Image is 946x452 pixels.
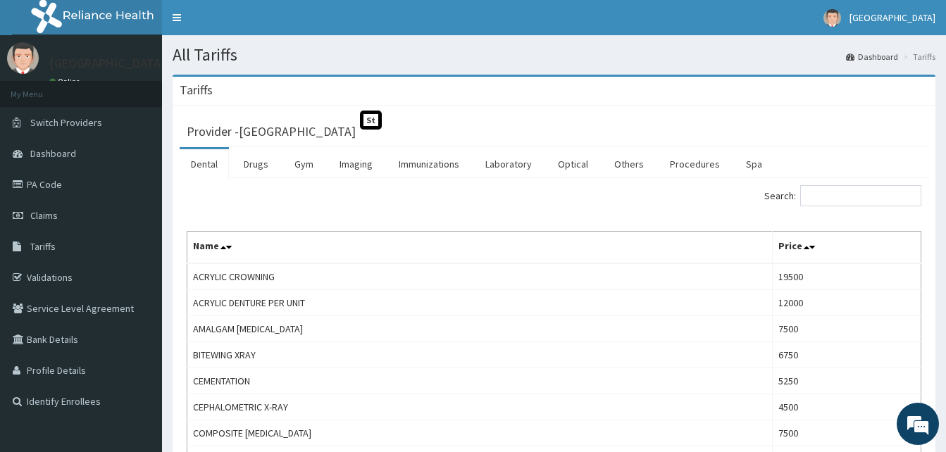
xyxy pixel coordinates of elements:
td: BITEWING XRAY [187,342,773,368]
td: 5250 [772,368,921,394]
a: Procedures [659,149,731,179]
a: Optical [547,149,599,179]
h1: All Tariffs [173,46,935,64]
td: CEPHALOMETRIC X-RAY [187,394,773,420]
img: User Image [823,9,841,27]
a: Drugs [232,149,280,179]
h3: Tariffs [180,84,213,96]
th: Name [187,232,773,264]
a: Gym [283,149,325,179]
a: Dental [180,149,229,179]
td: ACRYLIC DENTURE PER UNIT [187,290,773,316]
td: ACRYLIC CROWNING [187,263,773,290]
input: Search: [800,185,921,206]
img: User Image [7,42,39,74]
td: 7500 [772,420,921,446]
a: Laboratory [474,149,543,179]
span: Switch Providers [30,116,102,129]
h3: Provider - [GEOGRAPHIC_DATA] [187,125,356,138]
a: Spa [735,149,773,179]
td: 4500 [772,394,921,420]
td: 12000 [772,290,921,316]
a: Immunizations [387,149,471,179]
a: Imaging [328,149,384,179]
span: Claims [30,209,58,222]
a: Online [49,77,83,87]
a: Others [603,149,655,179]
li: Tariffs [900,51,935,63]
label: Search: [764,185,921,206]
span: St [360,111,382,130]
a: Dashboard [846,51,898,63]
td: CEMENTATION [187,368,773,394]
th: Price [772,232,921,264]
td: 19500 [772,263,921,290]
td: 7500 [772,316,921,342]
span: Dashboard [30,147,76,160]
td: AMALGAM [MEDICAL_DATA] [187,316,773,342]
p: [GEOGRAPHIC_DATA] [49,57,166,70]
span: [GEOGRAPHIC_DATA] [849,11,935,24]
td: COMPOSITE [MEDICAL_DATA] [187,420,773,446]
span: Tariffs [30,240,56,253]
td: 6750 [772,342,921,368]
